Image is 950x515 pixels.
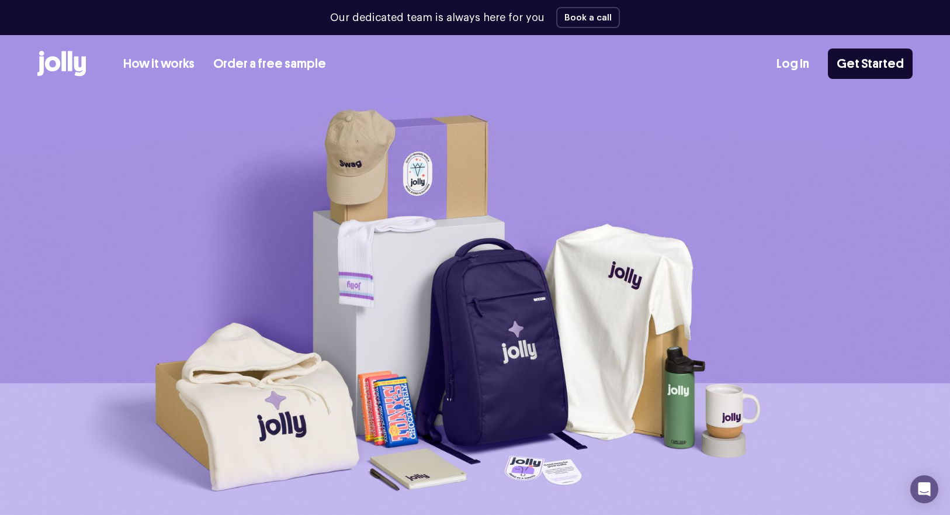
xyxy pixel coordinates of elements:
p: Our dedicated team is always here for you [330,10,545,26]
a: Order a free sample [213,54,326,74]
a: Get Started [828,49,913,79]
div: Open Intercom Messenger [910,475,938,503]
a: How it works [123,54,195,74]
a: Log In [776,54,809,74]
button: Book a call [556,7,620,28]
